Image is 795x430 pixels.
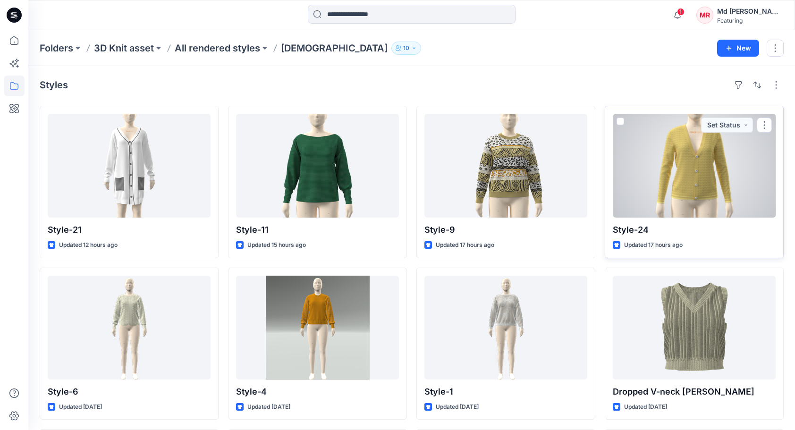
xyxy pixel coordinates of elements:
[59,402,102,412] p: Updated [DATE]
[236,223,399,236] p: Style-11
[424,223,587,236] p: Style-9
[59,240,118,250] p: Updated 12 hours ago
[236,114,399,218] a: Style-11
[48,385,211,398] p: Style-6
[175,42,260,55] a: All rendered styles
[247,402,290,412] p: Updated [DATE]
[48,223,211,236] p: Style-21
[391,42,421,55] button: 10
[436,240,494,250] p: Updated 17 hours ago
[236,385,399,398] p: Style-4
[613,114,776,218] a: Style-24
[613,276,776,379] a: Dropped V-neck FK Vest
[624,402,667,412] p: Updated [DATE]
[696,7,713,24] div: MR
[40,79,68,91] h4: Styles
[717,40,759,57] button: New
[424,385,587,398] p: Style-1
[424,114,587,218] a: Style-9
[613,223,776,236] p: Style-24
[48,114,211,218] a: Style-21
[94,42,154,55] a: 3D Knit asset
[48,276,211,379] a: Style-6
[424,276,587,379] a: Style-1
[403,43,409,53] p: 10
[40,42,73,55] a: Folders
[436,402,479,412] p: Updated [DATE]
[247,240,306,250] p: Updated 15 hours ago
[677,8,685,16] span: 1
[717,17,783,24] div: Featuring
[717,6,783,17] div: Md [PERSON_NAME][DEMOGRAPHIC_DATA]
[281,42,388,55] p: [DEMOGRAPHIC_DATA]
[236,276,399,379] a: Style-4
[624,240,683,250] p: Updated 17 hours ago
[613,385,776,398] p: Dropped V-neck [PERSON_NAME]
